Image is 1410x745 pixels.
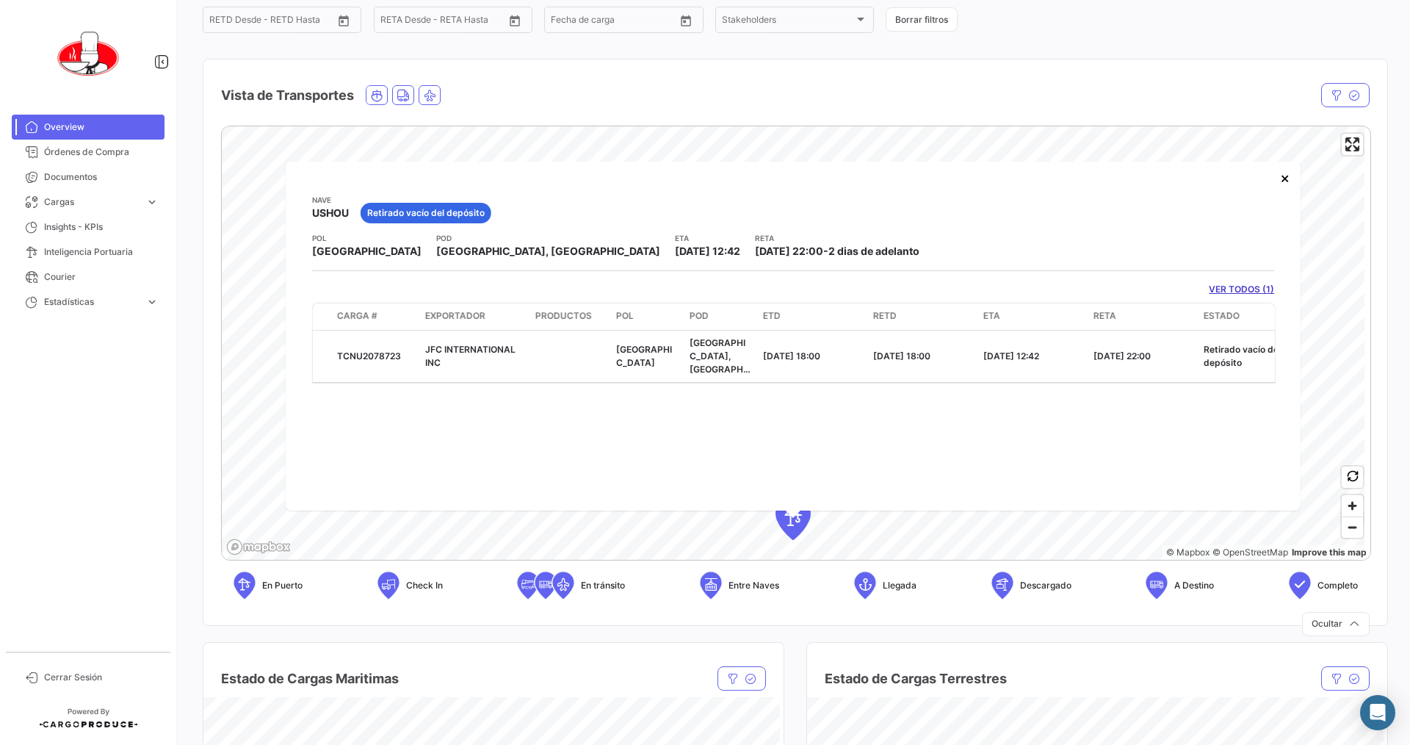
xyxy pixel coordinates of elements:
[436,232,660,244] app-card-info-title: POD
[616,343,672,367] span: [GEOGRAPHIC_DATA]
[504,10,526,32] button: Open calendar
[44,170,159,184] span: Documentos
[867,303,977,329] datatable-header-cell: RETD
[262,579,303,592] span: En Puerto
[977,303,1088,329] datatable-header-cell: ETA
[690,309,709,322] span: POD
[425,309,485,322] span: Exportador
[983,350,1039,361] span: [DATE] 12:42
[1166,547,1210,558] a: Mapbox
[755,232,919,244] app-card-info-title: RETA
[1093,350,1151,361] span: [DATE] 22:00
[312,232,422,244] app-card-info-title: POL
[312,194,349,206] app-card-info-title: Nave
[12,240,164,264] a: Inteligencia Portuaria
[436,244,660,259] span: [GEOGRAPHIC_DATA], [GEOGRAPHIC_DATA]
[419,86,440,104] button: Air
[983,309,1000,322] span: ETA
[331,303,419,329] datatable-header-cell: Carga #
[367,206,485,220] span: Retirado vacío del depósito
[763,309,781,322] span: ETD
[873,309,897,322] span: RETD
[1342,517,1363,538] button: Zoom out
[1088,303,1198,329] datatable-header-cell: RETA
[610,303,684,329] datatable-header-cell: POL
[1020,579,1071,592] span: Descargado
[44,220,159,234] span: Insights - KPIs
[44,120,159,134] span: Overview
[675,245,740,257] span: [DATE] 12:42
[221,85,354,106] h4: Vista de Transportes
[312,244,422,259] span: [GEOGRAPHIC_DATA]
[44,295,140,309] span: Estadísticas
[1204,343,1281,367] span: Retirado vacío del depósito
[1204,309,1240,322] span: Estado
[873,350,930,361] span: [DATE] 18:00
[419,303,529,329] datatable-header-cell: Exportador
[312,206,349,220] span: USHOU
[44,195,140,209] span: Cargas
[246,17,305,27] input: Hasta
[886,7,958,32] button: Borrar filtros
[535,309,592,322] span: Productos
[690,336,751,387] span: [GEOGRAPHIC_DATA], [GEOGRAPHIC_DATA]
[337,309,377,322] span: Carga #
[221,669,399,689] h4: Estado de Cargas Maritimas
[1198,303,1290,329] datatable-header-cell: Estado
[1209,283,1274,296] a: VER TODOS (1)
[44,245,159,259] span: Inteligencia Portuaria
[775,496,811,540] div: Map marker
[828,245,919,257] span: 2 dias de adelanto
[12,165,164,190] a: Documentos
[728,579,779,592] span: Entre Naves
[222,126,1364,561] canvas: Map
[757,303,867,329] datatable-header-cell: ETD
[1360,695,1395,730] div: Abrir Intercom Messenger
[675,10,697,32] button: Open calendar
[417,17,476,27] input: Hasta
[1317,579,1358,592] span: Completo
[1212,547,1288,558] a: OpenStreetMap
[529,303,610,329] datatable-header-cell: Productos
[12,115,164,140] a: Overview
[366,86,387,104] button: Ocean
[1292,547,1367,558] a: Map feedback
[44,671,159,684] span: Cerrar Sesión
[333,10,355,32] button: Open calendar
[722,17,854,27] span: Stakeholders
[581,579,625,592] span: En tránsito
[675,232,740,244] app-card-info-title: ETA
[145,295,159,309] span: expand_more
[12,215,164,240] a: Insights - KPIs
[551,17,577,27] input: Desde
[380,17,407,27] input: Desde
[883,579,916,592] span: Llegada
[209,17,236,27] input: Desde
[1342,495,1363,517] button: Zoom in
[587,17,646,27] input: Hasta
[1342,134,1363,155] button: Enter fullscreen
[1342,517,1363,538] span: Zoom out
[51,18,125,91] img: 0621d632-ab00-45ba-b411-ac9e9fb3f036.png
[406,579,443,592] span: Check In
[1270,163,1299,192] button: Close popup
[684,303,757,329] datatable-header-cell: POD
[425,343,516,367] span: JFC INTERNATIONAL INC
[44,270,159,284] span: Courier
[393,86,413,104] button: Land
[1093,309,1116,322] span: RETA
[145,195,159,209] span: expand_more
[763,350,820,361] span: [DATE] 18:00
[755,245,823,257] span: [DATE] 22:00
[1174,579,1214,592] span: A Destino
[1302,612,1370,636] button: Ocultar
[12,140,164,165] a: Órdenes de Compra
[616,309,634,322] span: POL
[44,145,159,159] span: Órdenes de Compra
[823,245,828,257] span: -
[226,539,291,555] a: Mapbox logo
[825,669,1007,689] h4: Estado de Cargas Terrestres
[12,264,164,289] a: Courier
